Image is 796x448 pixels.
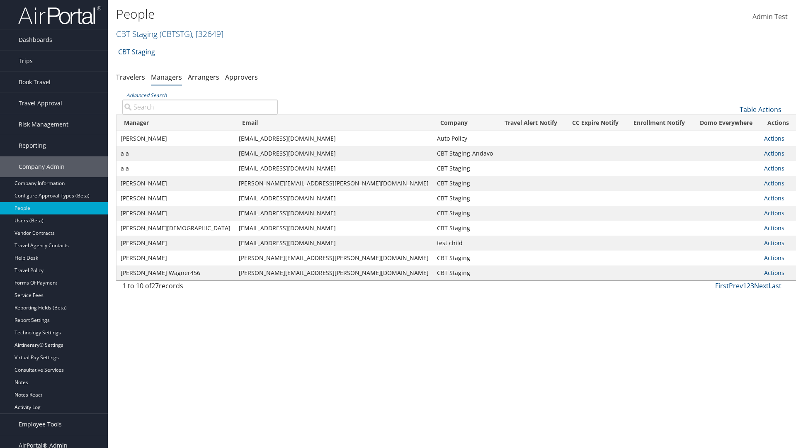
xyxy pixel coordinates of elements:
td: a a [116,161,235,176]
a: CBT Staging [116,28,223,39]
a: Travelers [116,73,145,82]
td: CBT Staging [433,191,497,206]
td: [PERSON_NAME][EMAIL_ADDRESS][PERSON_NAME][DOMAIN_NAME] [235,176,433,191]
a: Next [754,281,769,290]
a: CBT Staging [118,44,155,60]
th: Travel Alert Notify: activate to sort column ascending [497,115,565,131]
td: [EMAIL_ADDRESS][DOMAIN_NAME] [235,131,433,146]
a: Arrangers [188,73,219,82]
a: Actions [764,194,784,202]
a: First [715,281,729,290]
span: 27 [151,281,159,290]
span: ( CBTSTG ) [160,28,192,39]
a: Last [769,281,781,290]
td: [EMAIL_ADDRESS][DOMAIN_NAME] [235,191,433,206]
input: Advanced Search [122,100,278,114]
span: Employee Tools [19,414,62,435]
td: CBT Staging [433,221,497,236]
a: Actions [764,179,784,187]
span: Trips [19,51,33,71]
td: [PERSON_NAME] [116,206,235,221]
a: Approvers [225,73,258,82]
td: [PERSON_NAME] [116,131,235,146]
th: Domo Everywhere [692,115,760,131]
a: 2 [747,281,750,290]
td: CBT Staging [433,206,497,221]
a: Actions [764,149,784,157]
td: [EMAIL_ADDRESS][DOMAIN_NAME] [235,206,433,221]
span: , [ 32649 ] [192,28,223,39]
td: CBT Staging-Andavo [433,146,497,161]
td: a a [116,146,235,161]
td: [PERSON_NAME] [116,176,235,191]
a: Actions [764,134,784,142]
td: [EMAIL_ADDRESS][DOMAIN_NAME] [235,236,433,251]
a: Advanced Search [126,92,167,99]
td: [PERSON_NAME] [116,236,235,251]
div: 1 to 10 of records [122,281,278,295]
span: Company Admin [19,156,65,177]
a: Actions [764,269,784,277]
a: 3 [750,281,754,290]
span: Risk Management [19,114,68,135]
td: [PERSON_NAME][EMAIL_ADDRESS][PERSON_NAME][DOMAIN_NAME] [235,251,433,265]
img: airportal-logo.png [18,5,101,25]
span: Dashboards [19,29,52,50]
th: Manager: activate to sort column descending [116,115,235,131]
td: [PERSON_NAME] [116,251,235,265]
td: Auto Policy [433,131,497,146]
td: [PERSON_NAME][DEMOGRAPHIC_DATA] [116,221,235,236]
a: Prev [729,281,743,290]
span: Book Travel [19,72,51,93]
a: Admin Test [752,4,788,30]
a: Actions [764,239,784,247]
td: [PERSON_NAME] Wagner456 [116,265,235,280]
span: Reporting [19,135,46,156]
td: CBT Staging [433,265,497,280]
td: [PERSON_NAME][EMAIL_ADDRESS][PERSON_NAME][DOMAIN_NAME] [235,265,433,280]
td: CBT Staging [433,176,497,191]
h1: People [116,5,564,23]
th: CC Expire Notify: activate to sort column ascending [565,115,626,131]
td: [EMAIL_ADDRESS][DOMAIN_NAME] [235,161,433,176]
a: 1 [743,281,747,290]
th: Email: activate to sort column ascending [235,115,433,131]
td: test child [433,236,497,251]
th: Enrollment Notify: activate to sort column ascending [626,115,692,131]
a: Actions [764,224,784,232]
td: [EMAIL_ADDRESS][DOMAIN_NAME] [235,146,433,161]
a: Actions [764,254,784,262]
td: [PERSON_NAME] [116,191,235,206]
a: Managers [151,73,182,82]
th: Company: activate to sort column ascending [433,115,497,131]
td: CBT Staging [433,251,497,265]
td: CBT Staging [433,161,497,176]
a: Table Actions [740,105,781,114]
span: Admin Test [752,12,788,21]
a: Actions [764,164,784,172]
span: Travel Approval [19,93,62,114]
td: [EMAIL_ADDRESS][DOMAIN_NAME] [235,221,433,236]
a: Actions [764,209,784,217]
